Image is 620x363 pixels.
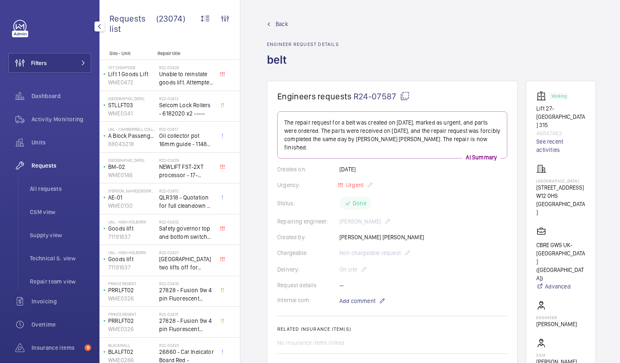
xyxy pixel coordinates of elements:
p: BM-02 [108,163,156,171]
p: Blackwall [108,343,156,348]
span: Supply view [30,231,91,239]
p: 71191637 [108,233,156,241]
a: See recent activities [536,137,586,154]
span: Units [31,138,91,147]
p: STLLFT03 [108,101,156,109]
h2: R22-02415 [159,188,214,193]
p: Engineer [536,315,577,320]
p: W12 0HS [GEOGRAPHIC_DATA] [536,192,586,216]
p: Goods lift [108,255,156,263]
span: Filters [31,59,47,67]
p: 46847463 [536,129,586,137]
p: [PERSON_NAME] [536,320,577,328]
h1: belt [267,52,339,81]
p: UAL - High Holborn [108,219,156,224]
p: [GEOGRAPHIC_DATA] [108,158,156,163]
p: Site - Unit [99,50,154,56]
a: Advanced [536,282,586,291]
p: CBRE GWS UK- [GEOGRAPHIC_DATA] ([GEOGRAPHIC_DATA]) [536,241,586,282]
p: Working [552,95,567,98]
span: 9 [85,344,91,351]
p: Goods lift [108,224,156,233]
p: Prince Regent [108,281,156,286]
p: 107 Cheapside [108,65,156,70]
span: R24-07587 [354,91,410,101]
span: [GEOGRAPHIC_DATA] two lifts off for safety governor rope switches at top and bottom. Immediate de... [159,255,214,272]
span: All requests [30,185,91,193]
p: [STREET_ADDRESS] [536,183,586,192]
span: Engineers requests [277,91,352,101]
span: Oil collector pot 16mm guide - 11482 x2 [159,132,214,148]
span: QLR318 - Quotation for full cleandown of lift and motor room at, Workspace, [PERSON_NAME][GEOGRAP... [159,193,214,210]
span: 27828 - Fusion 9w 4 pin Fluorescent Lamp / Bulb - Used on Prince regent lift No2 car top test con... [159,317,214,333]
button: Filters [8,53,91,73]
p: CSM [536,353,577,358]
p: A Block Passenger Lift 2 (B) L/H [108,132,156,140]
span: Overtime [31,320,91,329]
p: Repair title [157,50,212,56]
span: NEWLIFT FST-2XT processor - 17-02000003 1021,00 euros x1 [159,163,214,179]
h2: Engineer request details [267,41,339,47]
p: WME0146 [108,171,156,179]
span: Invoicing [31,297,91,305]
p: Prince Regent [108,312,156,317]
p: The repair request for a belt was created on [DATE], marked as urgent, and parts were ordered. Th... [284,118,500,151]
span: CSM view [30,208,91,216]
span: Repair team view [30,277,91,286]
span: Unable to reinstate goods lift. Attempted to swap control boards with PL2, no difference. Technic... [159,70,214,87]
p: UAL - High Holborn [108,250,156,255]
h2: R22-02413 [159,96,214,101]
img: elevator.svg [536,91,550,101]
p: WME0326 [108,325,156,333]
p: Lift 27- [GEOGRAPHIC_DATA] 315 [536,104,586,129]
p: [PERSON_NAME][GEOGRAPHIC_DATA] [108,188,156,193]
p: WME0326 [108,294,156,303]
span: Selcom Lock Rollers - 6182020 x2 ----- [159,101,214,118]
p: 88043218 [108,140,156,148]
p: PRRLFT02 [108,286,156,294]
p: AI Summary [463,153,500,161]
span: Requests [31,161,91,170]
span: Add comment [339,297,375,305]
p: [GEOGRAPHIC_DATA] [108,96,156,101]
h2: R22-02432 [159,219,214,224]
p: UAL - Camberwell College of Arts [108,127,156,132]
p: [GEOGRAPHIC_DATA] [536,178,586,183]
span: Insurance items [31,344,81,352]
h2: R22-02423 [159,343,214,348]
span: Back [276,20,288,28]
span: Requests list [109,13,156,34]
p: WME0472 [108,78,156,87]
h2: R22-02428 [159,65,214,70]
p: AE-01 [108,193,156,202]
span: 27828 - Fusion 9w 4 pin Fluorescent Lamp / Bulb - Used on Prince regent lift No2 car top test con... [159,286,214,303]
h2: R22-02429 [159,158,214,163]
h2: R22-02427 [159,250,214,255]
h2: R22-02417 [159,127,214,132]
span: Activity Monitoring [31,115,91,123]
h2: Related insurance item(s) [277,326,507,332]
h2: R22-02435 [159,281,214,286]
span: Safety governor top and bottom switches not working from an immediate defect. Lift passenger lift... [159,224,214,241]
span: Dashboard [31,92,91,100]
p: WME0130 [108,202,156,210]
p: BLALFT02 [108,348,156,356]
h2: R22-02431 [159,312,214,317]
p: 71191637 [108,263,156,272]
p: PRRLFT02 [108,317,156,325]
span: Technical S. view [30,254,91,262]
p: Lift 1 Goods Lift [108,70,156,78]
p: WME0341 [108,109,156,118]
